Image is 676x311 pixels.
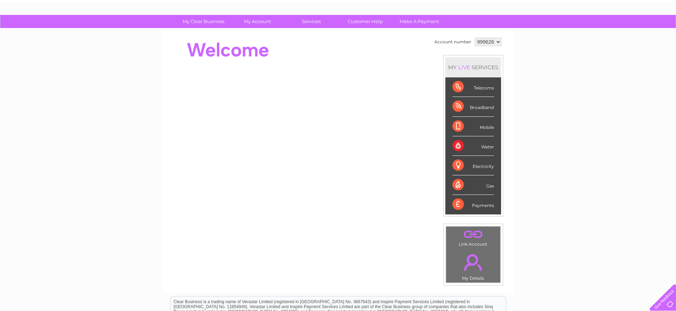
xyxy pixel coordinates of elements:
[446,226,501,249] td: Link Account
[282,15,341,28] a: Services
[24,18,60,40] img: logo.png
[614,30,625,36] a: Blog
[228,15,287,28] a: My Account
[542,4,591,12] a: 0333 014 3131
[629,30,646,36] a: Contact
[452,117,494,136] div: Mobile
[336,15,395,28] a: Customer Help
[457,64,472,71] div: LIVE
[653,30,669,36] a: Log out
[452,77,494,97] div: Telecoms
[390,15,449,28] a: Make A Payment
[446,248,501,283] td: My Details
[452,97,494,116] div: Broadband
[569,30,584,36] a: Energy
[452,156,494,175] div: Electricity
[551,30,565,36] a: Water
[452,195,494,214] div: Payments
[452,136,494,156] div: Water
[448,250,499,275] a: .
[452,175,494,195] div: Gas
[174,15,233,28] a: My Clear Business
[171,4,506,34] div: Clear Business is a trading name of Verastar Limited (registered in [GEOGRAPHIC_DATA] No. 3667643...
[433,36,473,48] td: Account number
[448,228,499,241] a: .
[445,57,501,77] div: MY SERVICES
[589,30,610,36] a: Telecoms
